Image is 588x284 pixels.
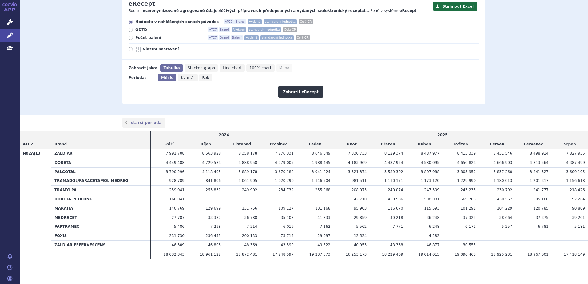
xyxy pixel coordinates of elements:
span: 37 323 [463,215,476,220]
span: 5 181 [574,224,585,229]
span: 104 229 [497,206,512,211]
th: DORETA PROLONG [51,195,150,204]
span: 109 127 [278,206,294,211]
span: 36 788 [244,215,257,220]
span: 8 431 546 [493,151,512,156]
span: 46 803 [208,243,221,247]
th: TRAMYLPA [51,186,150,195]
span: - [292,197,294,201]
span: Rok [202,76,209,80]
span: Vydané [232,27,246,32]
span: ATC7 [208,27,218,32]
span: 18 032 343 [163,252,185,257]
span: 35 108 [281,215,294,220]
span: Stacked graph [188,66,215,70]
td: 2025 [297,131,588,140]
span: 27 787 [172,215,185,220]
span: Tabulka [163,66,180,70]
span: Celá ČR [296,35,310,40]
span: 29 859 [354,215,367,220]
span: - [511,234,512,238]
span: 1 229 990 [457,179,476,183]
span: 38 664 [499,215,512,220]
span: 49 522 [317,243,330,247]
span: 508 081 [424,197,439,201]
span: 12 524 [354,234,367,238]
span: 4 666 903 [493,160,512,165]
span: 259 941 [169,188,185,192]
span: 4 279 005 [275,160,294,165]
span: 231 730 [169,234,185,238]
th: PARTRAMEC [51,222,150,231]
span: 1 020 790 [275,179,294,183]
span: 205 160 [533,197,549,201]
th: FOXIS [51,231,150,241]
span: 6 019 [283,224,294,229]
span: 7 827 955 [566,151,585,156]
span: 249 902 [242,188,257,192]
span: 200 133 [242,234,257,238]
td: Únor [333,140,370,149]
span: 3 670 182 [275,170,294,174]
span: Vydané [244,35,258,40]
span: - [547,243,548,247]
span: Brand [219,27,230,32]
span: 3 321 374 [348,170,367,174]
span: 18 925 231 [491,252,512,257]
span: 218 426 [570,188,585,192]
span: 3 941 224 [312,170,330,174]
td: Březen [370,140,406,149]
span: 42 710 [354,197,367,201]
span: - [329,197,330,201]
th: DORETA [51,158,150,167]
span: 208 075 [352,188,367,192]
span: ATC7 [23,142,33,146]
span: Brand [219,35,230,40]
span: - [584,234,585,238]
span: 36 248 [427,215,439,220]
p: Souhrnné o na obsažené v systému . [129,8,430,14]
span: Hodnota v nahlášených cenách původce [135,19,219,24]
span: 7 162 [320,224,330,229]
th: PALGOTAL [51,167,150,176]
strong: anonymizované agregované údaje [146,9,218,13]
span: 3 805 952 [457,170,476,174]
span: 1 146 504 [312,179,330,183]
span: 48 369 [244,243,257,247]
span: 240 074 [388,188,403,192]
span: 3 841 327 [530,170,549,174]
span: 981 511 [352,179,367,183]
span: 1 156 618 [566,179,585,183]
span: 18 229 469 [382,252,403,257]
span: 7 238 [210,224,221,229]
span: ODTD [135,27,203,32]
span: 247 509 [424,188,439,192]
span: 8 415 339 [457,151,476,156]
th: N02AJ13 [20,149,51,250]
span: 37 375 [536,215,549,220]
span: 18 872 481 [236,252,257,257]
strong: elektronický recept [321,9,362,13]
span: 3 790 296 [166,170,185,174]
span: 39 201 [572,215,585,220]
span: 5 257 [502,224,512,229]
span: 140 769 [169,206,185,211]
td: Květen [443,140,479,149]
span: 4 118 405 [202,170,221,174]
span: 253 831 [206,188,221,192]
span: 3 837 260 [493,170,512,174]
span: 19 090 463 [455,252,476,257]
span: 1 173 120 [421,179,439,183]
span: standardní jednotka [264,19,297,24]
span: 7 330 733 [348,151,367,156]
div: Perioda: [129,74,155,81]
strong: eRecept [399,9,416,13]
td: Srpen [552,140,588,149]
span: Vlastní nastavení [143,47,210,52]
span: 243 235 [461,188,476,192]
span: 230 792 [497,188,512,192]
span: 41 833 [317,215,330,220]
span: 4 387 499 [566,160,585,165]
span: 131 756 [242,206,257,211]
span: ATC7 [208,35,218,40]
